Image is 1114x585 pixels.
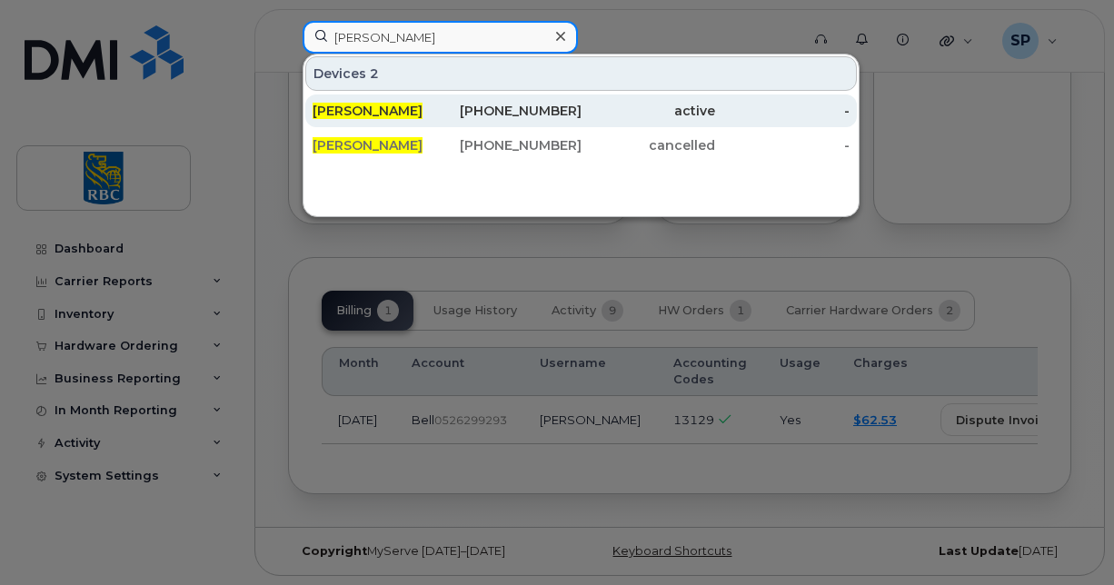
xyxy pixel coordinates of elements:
[715,102,850,120] div: -
[313,137,423,154] span: [PERSON_NAME]
[447,136,582,154] div: [PHONE_NUMBER]
[305,56,857,91] div: Devices
[313,103,423,119] span: [PERSON_NAME]
[447,102,582,120] div: [PHONE_NUMBER]
[305,129,857,162] a: [PERSON_NAME][PHONE_NUMBER]cancelled-
[305,94,857,127] a: [PERSON_NAME][PHONE_NUMBER]active-
[303,21,578,54] input: Find something...
[582,136,716,154] div: cancelled
[370,64,379,83] span: 2
[715,136,850,154] div: -
[582,102,716,120] div: active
